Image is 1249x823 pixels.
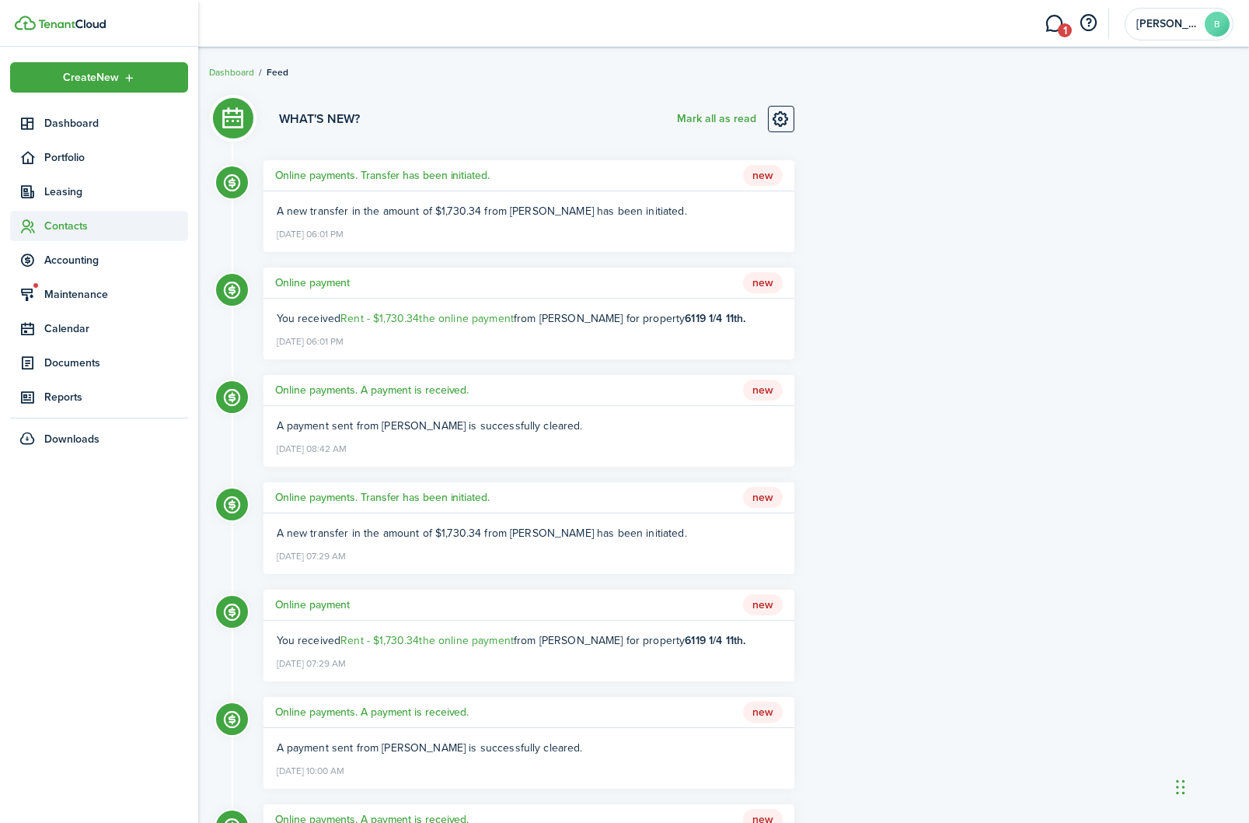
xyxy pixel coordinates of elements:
[340,632,514,649] a: Rent - $1,730.34the online payment
[340,310,419,327] span: Rent - $1,730.34
[1136,19,1198,30] span: Bruce
[743,380,783,401] span: New
[44,355,188,371] span: Documents
[275,597,351,613] h5: Online payment
[277,652,346,672] time: [DATE] 07:29 AM
[743,165,783,187] span: New
[275,704,469,720] h5: Online payments. A payment is received.
[277,437,347,457] time: [DATE] 08:42 AM
[44,389,188,405] span: Reports
[44,320,188,337] span: Calendar
[1058,23,1072,37] span: 1
[44,149,188,166] span: Portfolio
[277,632,746,649] ng-component: You received from [PERSON_NAME] for property
[277,310,746,327] ng-component: You received from [PERSON_NAME] for property
[743,702,783,723] span: New
[44,286,188,303] span: Maintenance
[1171,748,1249,823] iframe: Chat Widget
[279,110,360,128] h3: What's new?
[277,545,346,565] time: [DATE] 07:29 AM
[209,65,254,79] a: Dashboard
[277,203,687,219] span: A new transfer in the amount of $1,730.34 from [PERSON_NAME] has been initiated.
[44,218,188,234] span: Contacts
[44,431,99,447] span: Downloads
[10,382,188,412] a: Reports
[277,759,344,779] time: [DATE] 10:00 AM
[1205,12,1230,37] avatar-text: B
[340,632,419,649] span: Rent - $1,730.34
[685,310,745,327] b: 6119 1/4 11th.
[38,19,106,29] img: TenantCloud
[277,740,583,756] span: A payment sent from [PERSON_NAME] is successfully cleared.
[15,16,36,30] img: TenantCloud
[267,65,288,79] span: Feed
[275,167,490,184] h5: Online payments. Transfer has been initiated.
[44,184,188,200] span: Leasing
[1039,4,1069,44] a: Messaging
[1075,10,1101,37] button: Open resource center
[277,222,344,243] time: [DATE] 06:01 PM
[277,330,344,350] time: [DATE] 06:01 PM
[1176,764,1185,811] div: Drag
[10,108,188,138] a: Dashboard
[743,272,783,294] span: New
[340,310,514,327] a: Rent - $1,730.34the online payment
[275,275,351,291] h5: Online payment
[277,418,583,434] span: A payment sent from [PERSON_NAME] is successfully cleared.
[44,115,188,131] span: Dashboard
[275,489,490,506] h5: Online payments. Transfer has been initiated.
[743,487,783,509] span: New
[685,632,745,649] b: 6119 1/4 11th.
[275,382,469,398] h5: Online payments. A payment is received.
[743,594,783,616] span: New
[63,72,119,83] span: Create New
[44,252,188,268] span: Accounting
[10,62,188,93] button: Open menu
[277,525,687,541] span: A new transfer in the amount of $1,730.34 from [PERSON_NAME] has been initiated.
[677,106,756,132] button: Mark all as read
